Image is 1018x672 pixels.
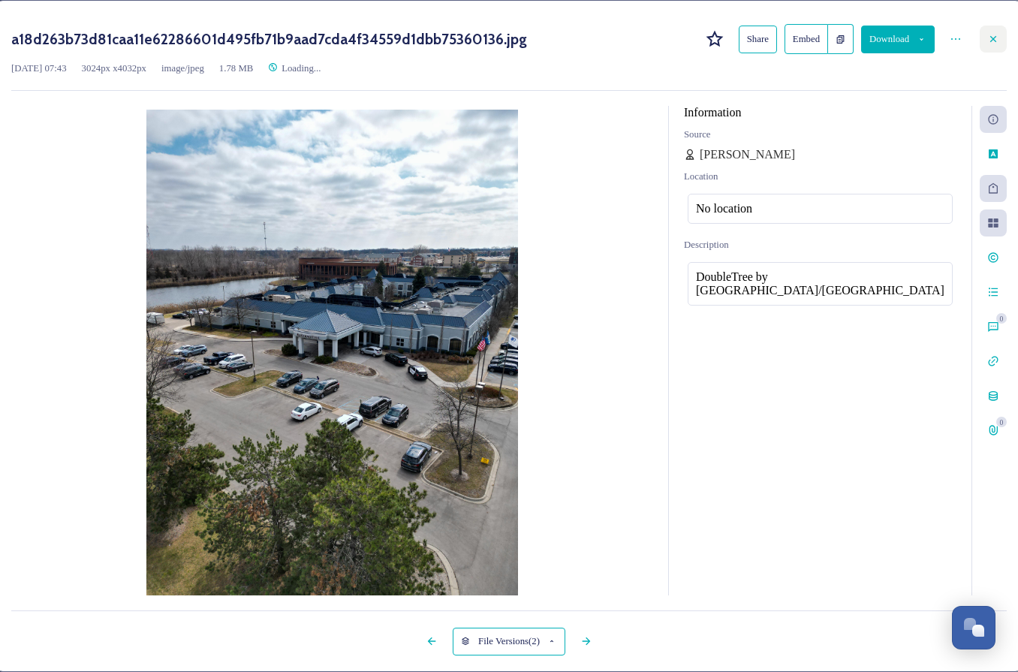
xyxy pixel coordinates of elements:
[282,63,321,74] span: Loading...
[82,63,146,74] span: 3024 px x 4032 px
[696,270,944,297] span: DoubleTree by [GEOGRAPHIC_DATA]/[GEOGRAPHIC_DATA]
[996,417,1007,427] div: 0
[684,106,741,119] span: Information
[219,63,254,74] span: 1.78 MB
[11,63,67,74] span: [DATE] 07:43
[739,26,777,53] button: Share
[861,26,935,53] button: Download
[785,24,828,54] button: Embed
[696,202,752,215] span: No location
[684,129,711,140] span: Source
[952,606,995,649] button: Open Chat
[11,30,527,48] h3: a18d263b73d81caa11e62286601d495fb71b9aad7cda4f34559d1dbb75360136.jpg
[11,110,653,606] img: a18d263b73d81caa11e62286601d495fb71b9aad7cda4f34559d1dbb75360136.jpg
[996,313,1007,324] div: 0
[684,171,718,182] span: Location
[453,628,565,655] button: File Versions(2)
[700,148,795,161] span: [PERSON_NAME]
[161,63,204,74] span: image/jpeg
[684,240,729,250] span: Description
